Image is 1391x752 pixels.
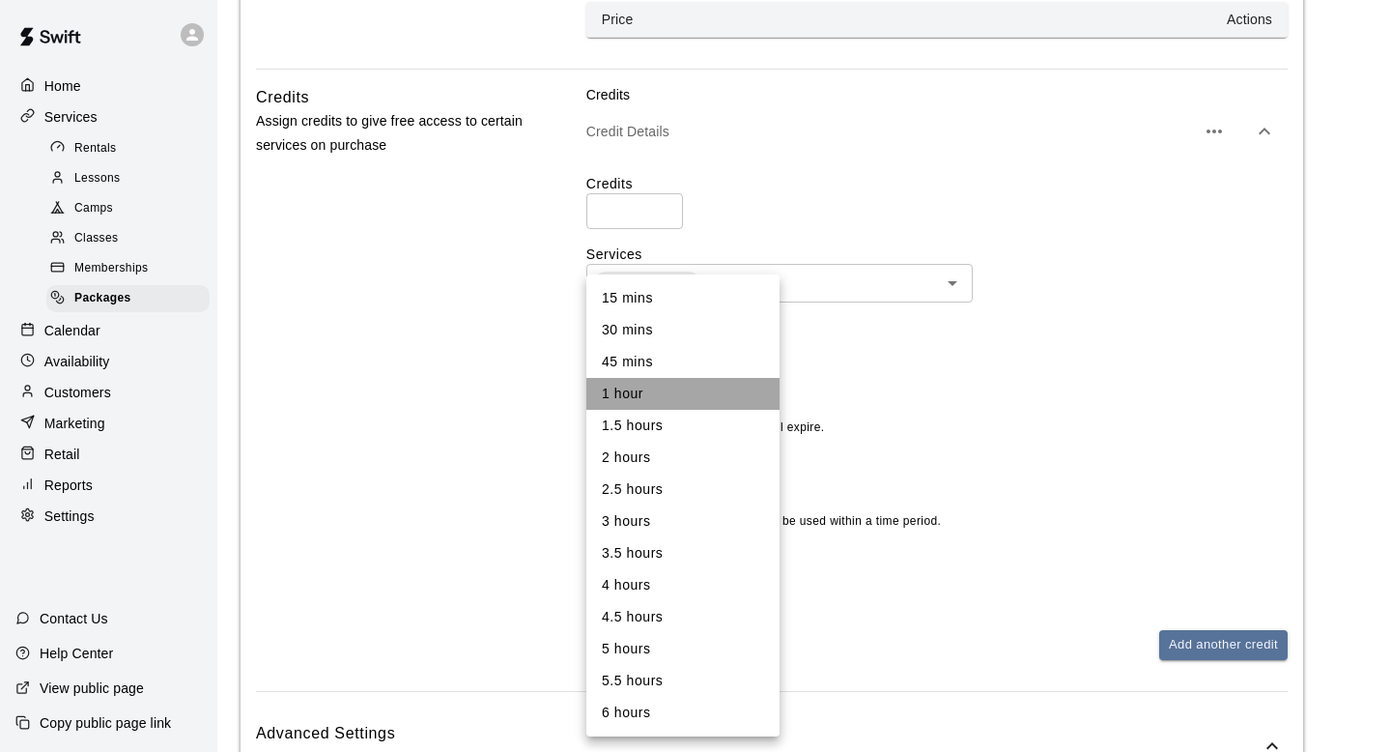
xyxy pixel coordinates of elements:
[586,442,780,474] li: 2 hours
[586,410,780,442] li: 1.5 hours
[586,601,780,633] li: 4.5 hours
[586,346,780,378] li: 45 mins
[586,665,780,697] li: 5.5 hours
[586,506,780,537] li: 3 hours
[586,697,780,729] li: 6 hours
[586,569,780,601] li: 4 hours
[586,537,780,569] li: 3.5 hours
[586,633,780,665] li: 5 hours
[586,314,780,346] li: 30 mins
[586,474,780,506] li: 2.5 hours
[586,378,780,410] li: 1 hour
[586,282,780,314] li: 15 mins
